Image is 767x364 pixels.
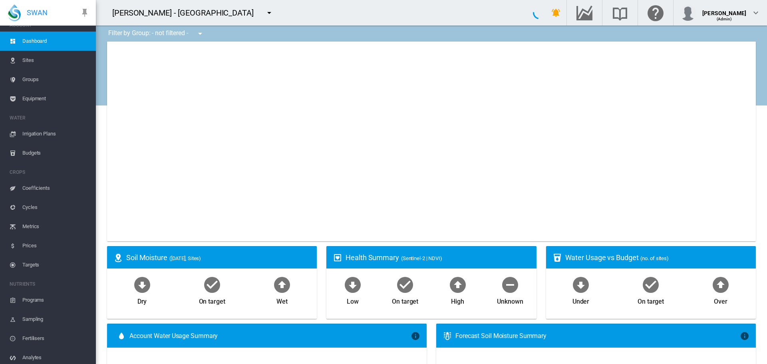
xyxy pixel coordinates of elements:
[27,8,48,18] span: SWAN
[113,253,123,263] md-icon: icon-map-marker-radius
[112,7,261,18] div: [PERSON_NAME] - [GEOGRAPHIC_DATA]
[714,294,727,306] div: Over
[192,26,208,42] button: icon-menu-down
[22,89,89,108] span: Equipment
[751,8,761,18] md-icon: icon-chevron-down
[22,310,89,329] span: Sampling
[129,332,411,340] span: Account Water Usage Summary
[575,8,594,18] md-icon: Go to the Data Hub
[133,275,152,294] md-icon: icon-arrow-down-bold-circle
[395,275,415,294] md-icon: icon-checkbox-marked-circle
[117,331,126,341] md-icon: icon-water
[740,331,749,341] md-icon: icon-information
[551,8,561,18] md-icon: icon-bell-ring
[711,275,730,294] md-icon: icon-arrow-up-bold-circle
[22,236,89,255] span: Prices
[347,294,359,306] div: Low
[443,331,452,341] md-icon: icon-thermometer-lines
[680,5,696,21] img: profile.jpg
[333,253,342,263] md-icon: icon-heart-box-outline
[10,278,89,290] span: NUTRIENTS
[8,4,21,21] img: SWAN-Landscape-Logo-Colour-drop.png
[102,26,211,42] div: Filter by Group: - not filtered -
[702,6,746,14] div: [PERSON_NAME]
[565,253,749,263] div: Water Usage vs Budget
[455,332,740,340] div: Forecast Soil Moisture Summary
[169,255,201,261] span: ([DATE], Sites)
[22,290,89,310] span: Programs
[497,294,523,306] div: Unknown
[80,8,89,18] md-icon: icon-pin
[346,253,530,263] div: Health Summary
[22,179,89,198] span: Coefficients
[22,255,89,274] span: Targets
[22,217,89,236] span: Metrics
[195,29,205,38] md-icon: icon-menu-down
[448,275,467,294] md-icon: icon-arrow-up-bold-circle
[641,275,660,294] md-icon: icon-checkbox-marked-circle
[22,70,89,89] span: Groups
[22,198,89,217] span: Cycles
[10,111,89,124] span: WATER
[343,275,362,294] md-icon: icon-arrow-down-bold-circle
[22,51,89,70] span: Sites
[276,294,288,306] div: Wet
[451,294,464,306] div: High
[571,275,590,294] md-icon: icon-arrow-down-bold-circle
[22,329,89,348] span: Fertilisers
[411,331,420,341] md-icon: icon-information
[264,8,274,18] md-icon: icon-menu-down
[126,253,310,263] div: Soil Moisture
[548,5,564,21] button: icon-bell-ring
[261,5,277,21] button: icon-menu-down
[640,255,669,261] span: (no. of sites)
[272,275,292,294] md-icon: icon-arrow-up-bold-circle
[572,294,590,306] div: Under
[10,166,89,179] span: CROPS
[552,253,562,263] md-icon: icon-cup-water
[717,17,732,21] span: (Admin)
[203,275,222,294] md-icon: icon-checkbox-marked-circle
[22,143,89,163] span: Budgets
[199,294,225,306] div: On target
[501,275,520,294] md-icon: icon-minus-circle
[646,8,665,18] md-icon: Click here for help
[638,294,664,306] div: On target
[392,294,418,306] div: On target
[22,32,89,51] span: Dashboard
[610,8,630,18] md-icon: Search the knowledge base
[22,124,89,143] span: Irrigation Plans
[137,294,147,306] div: Dry
[401,255,442,261] span: (Sentinel-2 | NDVI)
